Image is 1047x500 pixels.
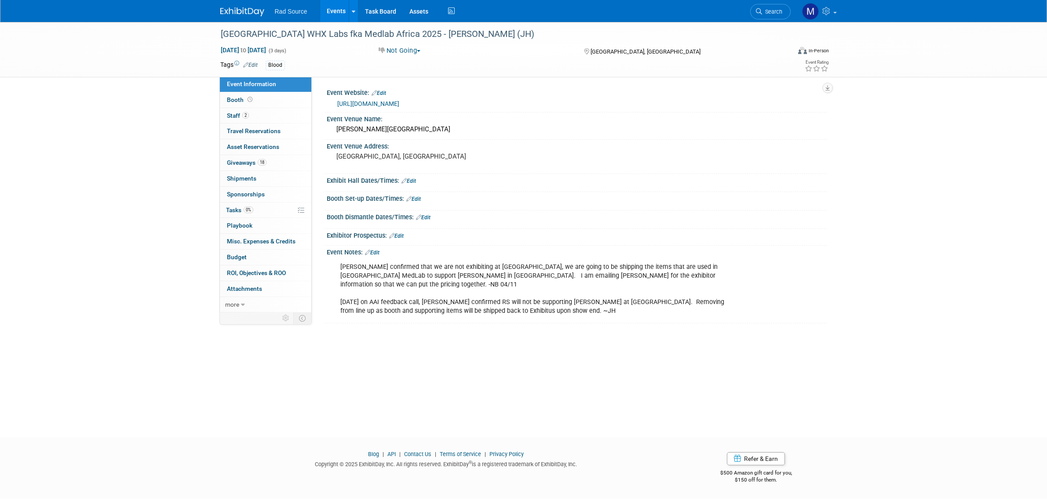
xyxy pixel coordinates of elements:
div: Event Rating [805,60,828,65]
div: Booth Set-up Dates/Times: [327,192,827,203]
a: Giveaways18 [220,155,311,170]
a: Edit [365,250,379,256]
a: [URL][DOMAIN_NAME] [337,100,399,107]
div: Event Notes: [327,246,827,257]
a: Terms of Service [440,451,481,457]
a: Refer & Earn [727,452,785,465]
div: $150 off for them. [685,476,827,484]
span: Event Information [227,80,276,87]
div: [GEOGRAPHIC_DATA] WHX Labs fka Medlab Africa 2025 - [PERSON_NAME] (JH) [218,26,777,42]
span: Booth not reserved yet [246,96,254,103]
span: 2 [242,112,249,119]
td: Tags [220,60,258,70]
span: ROI, Objectives & ROO [227,269,286,276]
a: more [220,297,311,312]
div: Copyright © 2025 ExhibitDay, Inc. All rights reserved. ExhibitDay is a registered trademark of Ex... [220,458,672,468]
a: Event Information [220,76,311,92]
a: Search [750,4,791,19]
a: Contact Us [404,451,431,457]
div: Event Format [739,46,829,59]
button: Not Going [376,46,424,55]
a: Shipments [220,171,311,186]
a: Privacy Policy [489,451,524,457]
a: Edit [372,90,386,96]
a: Travel Reservations [220,123,311,139]
a: Sponsorships [220,187,311,202]
img: Format-Inperson.png [798,47,807,54]
a: Edit [406,196,421,202]
span: Shipments [227,175,256,182]
td: Personalize Event Tab Strip [278,312,294,324]
span: Search [762,8,782,15]
span: Rad Source [275,8,307,15]
span: | [433,451,438,457]
span: Staff [227,112,249,119]
a: Misc. Expenses & Credits [220,234,311,249]
div: Event Venue Address: [327,140,827,151]
a: Edit [401,178,416,184]
span: 0% [244,207,253,213]
a: Staff2 [220,108,311,123]
a: API [387,451,396,457]
span: | [482,451,488,457]
div: Blood [266,61,285,70]
a: Asset Reservations [220,139,311,155]
sup: ® [469,460,472,465]
div: Event Website: [327,86,827,98]
span: Playbook [227,222,252,229]
div: Exhibit Hall Dates/Times: [327,174,827,185]
a: Edit [389,233,404,239]
span: Travel Reservations [227,127,281,134]
a: Tasks0% [220,203,311,218]
a: Blog [368,451,379,457]
span: Tasks [226,207,253,214]
div: [PERSON_NAME][GEOGRAPHIC_DATA] [333,123,821,136]
div: Exhibitor Prospectus: [327,229,827,240]
span: Booth [227,96,254,103]
span: Sponsorships [227,191,265,198]
span: Giveaways [227,159,266,166]
a: Playbook [220,218,311,233]
a: ROI, Objectives & ROO [220,265,311,281]
span: [DATE] [DATE] [220,46,266,54]
div: In-Person [808,47,829,54]
a: Edit [243,62,258,68]
a: Booth [220,92,311,108]
td: Toggle Event Tabs [293,312,311,324]
span: [GEOGRAPHIC_DATA], [GEOGRAPHIC_DATA] [591,48,700,55]
div: Event Venue Name: [327,112,827,123]
img: ExhibitDay [220,7,264,16]
span: 18 [258,159,266,166]
span: Budget [227,254,247,261]
div: $500 Amazon gift card for you, [685,464,827,484]
a: Attachments [220,281,311,297]
div: Booth Dismantle Dates/Times: [327,210,827,222]
span: (3 days) [268,48,286,54]
span: Attachments [227,285,262,292]
div: [PERSON_NAME] confirmed that we are not exhibiting at [GEOGRAPHIC_DATA], we are going to be shipp... [334,258,730,320]
img: Melissa Conboy [802,3,819,20]
a: Edit [416,214,430,221]
span: more [225,301,239,308]
span: | [397,451,403,457]
a: Budget [220,250,311,265]
pre: [GEOGRAPHIC_DATA], [GEOGRAPHIC_DATA] [336,152,525,160]
span: Misc. Expenses & Credits [227,238,295,245]
span: | [380,451,386,457]
span: to [239,47,248,54]
span: Asset Reservations [227,143,279,150]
